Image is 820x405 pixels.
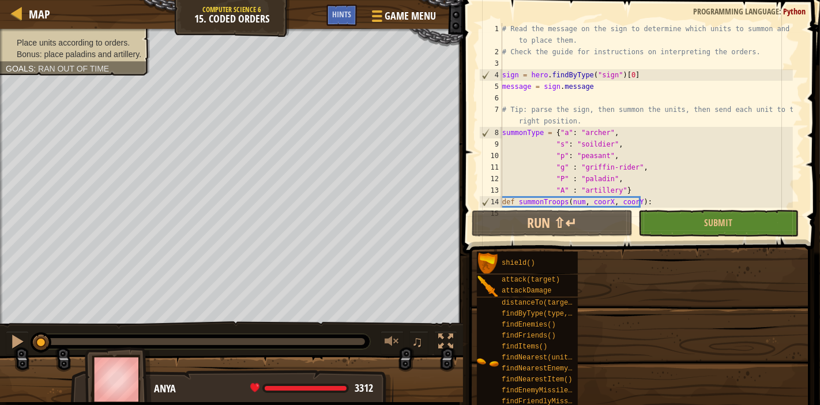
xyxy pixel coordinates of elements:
div: 7 [479,104,502,127]
span: shield() [502,259,535,267]
li: Bonus: place paladins and artillery. [6,48,141,60]
span: Submit [704,216,732,229]
button: Toggle fullscreen [434,331,457,355]
span: Hints [332,9,351,20]
span: distanceTo(target) [502,299,577,307]
span: : [779,6,783,17]
span: findNearestEnemy() [502,365,577,373]
span: Place units according to orders. [17,38,130,47]
span: Python [783,6,806,17]
span: findItems() [502,343,547,351]
button: Run ⇧↵ [472,210,632,237]
span: Programming language [693,6,779,17]
span: attack(target) [502,276,560,284]
span: : [33,64,38,73]
button: Submit [638,210,799,237]
a: Map [23,6,50,22]
div: 5 [479,81,502,92]
span: Game Menu [385,9,436,24]
button: Adjust volume [381,331,404,355]
div: 6 [479,92,502,104]
span: findFriends() [502,332,556,340]
span: findEnemyMissiles() [502,387,581,395]
button: ♫ [409,331,429,355]
div: 2 [479,46,502,58]
span: Ran out of time [38,64,109,73]
div: 12 [479,173,502,185]
span: ♫ [412,333,423,350]
div: 10 [479,150,502,162]
div: 1 [479,23,502,46]
button: Ctrl + P: Pause [6,331,29,355]
div: 3 [479,58,502,69]
span: findByType(type, units) [502,310,597,318]
li: Place units according to orders. [6,37,141,48]
div: 9 [479,138,502,150]
img: portrait.png [477,276,499,298]
span: Goals [6,64,33,73]
div: 11 [479,162,502,173]
div: 8 [480,127,502,138]
span: findEnemies() [502,321,556,329]
img: portrait.png [477,253,499,275]
div: 13 [479,185,502,196]
span: findNearest(units) [502,354,577,362]
button: Game Menu [363,5,443,32]
span: findNearestItem() [502,376,572,384]
div: 15 [479,208,502,219]
span: Map [29,6,50,22]
div: Anya [154,381,382,396]
span: Bonus: place paladins and artillery. [17,50,141,59]
div: 4 [480,69,502,81]
img: portrait.png [477,354,499,376]
span: attackDamage [502,287,551,295]
div: 14 [480,196,502,208]
div: health: 3312 / 3312 [250,383,373,393]
span: 3312 [355,381,373,395]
